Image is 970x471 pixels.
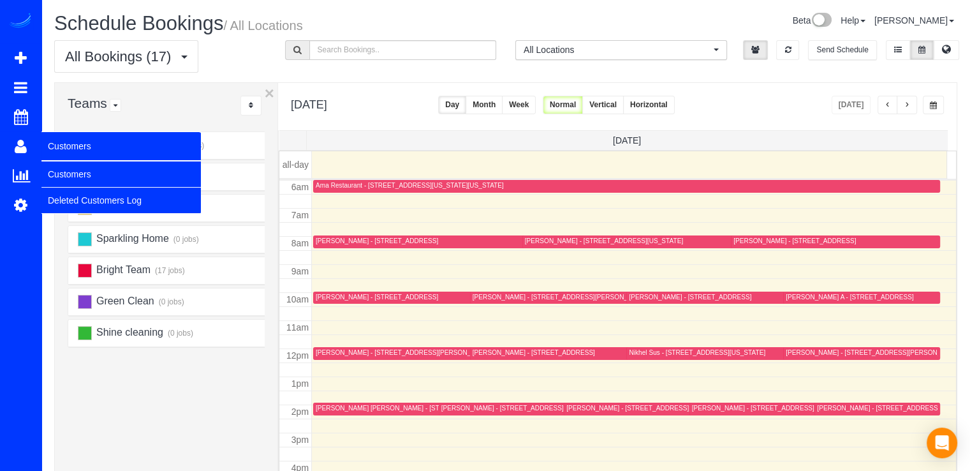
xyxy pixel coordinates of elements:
small: / All Locations [223,19,302,33]
button: Send Schedule [808,40,876,60]
a: Deleted Customers Log [41,188,201,213]
span: 10am [286,294,309,304]
span: 9am [291,266,309,276]
span: Green Clean [94,295,154,306]
div: Open Intercom Messenger [927,428,957,458]
ul: Customers [41,161,201,214]
span: Shine cleaning [94,327,163,338]
div: [PERSON_NAME] - [STREET_ADDRESS][US_STATE] [525,237,683,245]
div: [PERSON_NAME] - [STREET_ADDRESS][PERSON_NAME] [473,293,648,301]
div: [PERSON_NAME] - [STREET_ADDRESS][US_STATE] [441,404,599,412]
button: [DATE] [832,96,871,114]
button: Horizontal [623,96,675,114]
button: × [265,85,274,101]
a: Help [841,15,865,26]
div: [PERSON_NAME] - [STREET_ADDRESS][PERSON_NAME] [566,404,742,412]
div: Nikhel Sus - [STREET_ADDRESS][US_STATE] [629,348,765,357]
a: Customers [41,161,201,187]
div: Ama Restaurant - [STREET_ADDRESS][US_STATE][US_STATE] [316,181,504,190]
div: [PERSON_NAME] - [STREET_ADDRESS] [316,237,438,245]
div: [PERSON_NAME] A - [STREET_ADDRESS] [786,293,914,301]
button: All Bookings (17) [54,40,198,73]
h2: [DATE] [291,96,327,112]
span: 8am [291,238,309,248]
small: (0 jobs) [166,329,193,338]
div: [PERSON_NAME] - [STREET_ADDRESS] [629,293,751,301]
img: Automaid Logo [8,13,33,31]
small: (17 jobs) [153,266,184,275]
span: 7am [291,210,309,220]
small: (0 jobs) [172,235,199,244]
button: Vertical [582,96,624,114]
span: Schedule Bookings [54,12,223,34]
button: All Locations [515,40,727,60]
span: 12pm [286,350,309,361]
span: 2pm [291,407,309,417]
button: Month [466,96,503,114]
span: Sparkling Home [94,233,168,244]
img: New interface [811,13,832,29]
div: [PERSON_NAME] - [STREET_ADDRESS] [473,348,595,357]
div: [PERSON_NAME] - [STREET_ADDRESS][PERSON_NAME][US_STATE] [692,404,904,412]
span: 3pm [291,435,309,445]
div: ... [240,96,261,116]
span: 6am [291,182,309,192]
span: Teams [68,96,107,110]
span: Customers [41,131,201,161]
span: Bright Team [94,264,151,275]
a: [PERSON_NAME] [874,15,954,26]
button: Normal [543,96,583,114]
div: [PERSON_NAME] [PERSON_NAME] - [STREET_ADDRESS] [316,404,493,412]
span: All Bookings (17) [65,49,177,64]
div: [PERSON_NAME] - [STREET_ADDRESS] [733,237,856,245]
span: All Locations [524,43,710,56]
div: [PERSON_NAME] - [STREET_ADDRESS] [316,293,438,301]
i: Sort Teams [249,101,253,109]
div: [PERSON_NAME] - [STREET_ADDRESS][PERSON_NAME][PERSON_NAME] [316,348,544,357]
span: 1pm [291,378,309,389]
div: [PERSON_NAME] - [STREET_ADDRESS][PERSON_NAME] [786,348,961,357]
a: Beta [792,15,832,26]
small: (0 jobs) [157,297,184,306]
span: 11am [286,322,309,333]
input: Search Bookings.. [309,40,497,60]
button: Week [502,96,536,114]
span: all-day [283,160,309,170]
span: [DATE] [613,135,641,146]
button: Day [438,96,466,114]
